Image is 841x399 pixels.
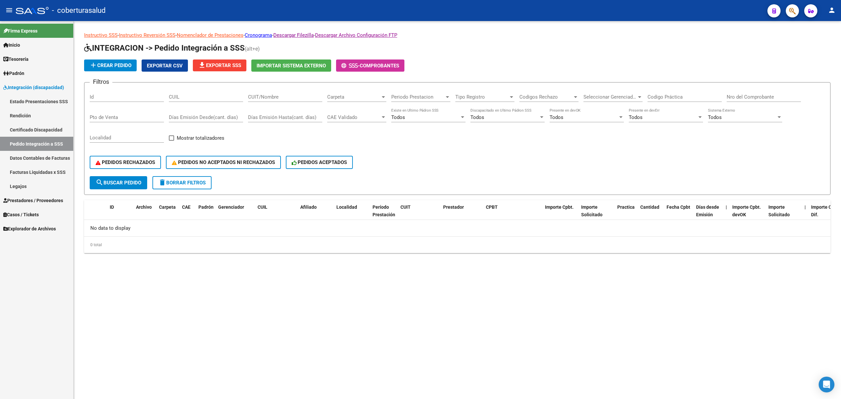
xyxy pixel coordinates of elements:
[483,200,542,229] datatable-header-cell: CPBT
[391,94,444,100] span: Periodo Prestacion
[158,180,206,186] span: Borrar Filtros
[84,32,118,38] a: Instructivo SSS
[166,156,281,169] button: PEDIDOS NO ACEPTADOS NI RECHAZADOS
[550,114,563,120] span: Todos
[768,204,790,225] span: Importe Solicitado devOK
[400,204,411,210] span: CUIT
[84,32,830,39] p: - - - - -
[158,178,166,186] mat-icon: delete
[327,94,380,100] span: Carpeta
[341,63,360,69] span: -
[90,77,112,86] h3: Filtros
[89,62,131,68] span: Crear Pedido
[766,200,802,229] datatable-header-cell: Importe Solicitado devOK
[802,200,808,229] datatable-header-cell: |
[218,204,244,210] span: Gerenciador
[292,159,347,165] span: PEDIDOS ACEPTADOS
[198,204,214,210] span: Padrón
[470,114,484,120] span: Todos
[708,114,722,120] span: Todos
[84,237,830,253] div: 0 total
[156,200,179,229] datatable-header-cell: Carpeta
[96,178,103,186] mat-icon: search
[196,200,216,229] datatable-header-cell: Padrón
[545,204,574,210] span: Importe Cpbt.
[152,176,212,189] button: Borrar Filtros
[640,204,659,210] span: Cantidad
[90,156,161,169] button: PEDIDOS RECHAZADOS
[96,159,155,165] span: PEDIDOS RECHAZADOS
[629,114,643,120] span: Todos
[3,225,56,232] span: Explorador de Archivos
[360,63,399,69] span: Comprobantes
[177,134,224,142] span: Mostrar totalizadores
[90,176,147,189] button: Buscar Pedido
[519,94,573,100] span: Codigos Rechazo
[110,204,114,210] span: ID
[142,59,188,72] button: Exportar CSV
[3,211,39,218] span: Casos / Tickets
[84,220,830,236] div: No data to display
[615,200,638,229] datatable-header-cell: Practica
[258,204,267,210] span: CUIL
[315,32,397,38] a: Descargar Archivo Configuración FTP
[441,200,483,229] datatable-header-cell: Prestador
[182,204,191,210] span: CAE
[667,204,690,210] span: Fecha Cpbt
[245,46,260,52] span: (alt+e)
[216,200,255,229] datatable-header-cell: Gerenciador
[726,204,727,210] span: |
[617,204,635,210] span: Practica
[370,200,398,229] datatable-header-cell: Período Prestación
[581,204,602,217] span: Importe Solicitado
[198,62,241,68] span: Exportar SSS
[255,200,298,229] datatable-header-cell: CUIL
[147,63,183,69] span: Exportar CSV
[172,159,275,165] span: PEDIDOS NO ACEPTADOS NI RECHAZADOS
[696,204,719,217] span: Días desde Emisión
[96,180,141,186] span: Buscar Pedido
[251,59,331,72] button: Importar Sistema Externo
[300,204,317,210] span: Afiliado
[336,204,357,210] span: Localidad
[3,70,24,77] span: Padrón
[373,204,395,217] span: Período Prestación
[179,200,196,229] datatable-header-cell: CAE
[3,197,63,204] span: Prestadores / Proveedores
[3,84,64,91] span: Integración (discapacidad)
[542,200,579,229] datatable-header-cell: Importe Cpbt.
[730,200,766,229] datatable-header-cell: Importe Cpbt. devOK
[245,32,272,38] a: Cronograma
[443,204,464,210] span: Prestador
[193,59,246,71] button: Exportar SSS
[136,204,152,210] span: Archivo
[327,114,380,120] span: CAE Validado
[583,94,637,100] span: Seleccionar Gerenciador
[3,56,29,63] span: Tesorería
[3,27,37,35] span: Firma Express
[286,156,353,169] button: PEDIDOS ACEPTADOS
[398,200,441,229] datatable-header-cell: CUIT
[455,94,509,100] span: Tipo Registro
[732,204,761,217] span: Importe Cpbt. devOK
[805,204,806,210] span: |
[664,200,693,229] datatable-header-cell: Fecha Cpbt
[133,200,156,229] datatable-header-cell: Archivo
[159,204,176,210] span: Carpeta
[828,6,836,14] mat-icon: person
[177,32,243,38] a: Nomenclador de Prestaciones
[336,59,404,72] button: -Comprobantes
[579,200,615,229] datatable-header-cell: Importe Solicitado
[391,114,405,120] span: Todos
[693,200,723,229] datatable-header-cell: Días desde Emisión
[84,59,137,71] button: Crear Pedido
[298,200,334,229] datatable-header-cell: Afiliado
[811,204,840,217] span: Importe Cpbt. Dif.
[723,200,730,229] datatable-header-cell: |
[3,41,20,49] span: Inicio
[84,43,245,53] span: INTEGRACION -> Pedido Integración a SSS
[334,200,370,229] datatable-header-cell: Localidad
[119,32,175,38] a: Instructivo Reversión SSS
[273,32,314,38] a: Descargar Filezilla
[486,204,498,210] span: CPBT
